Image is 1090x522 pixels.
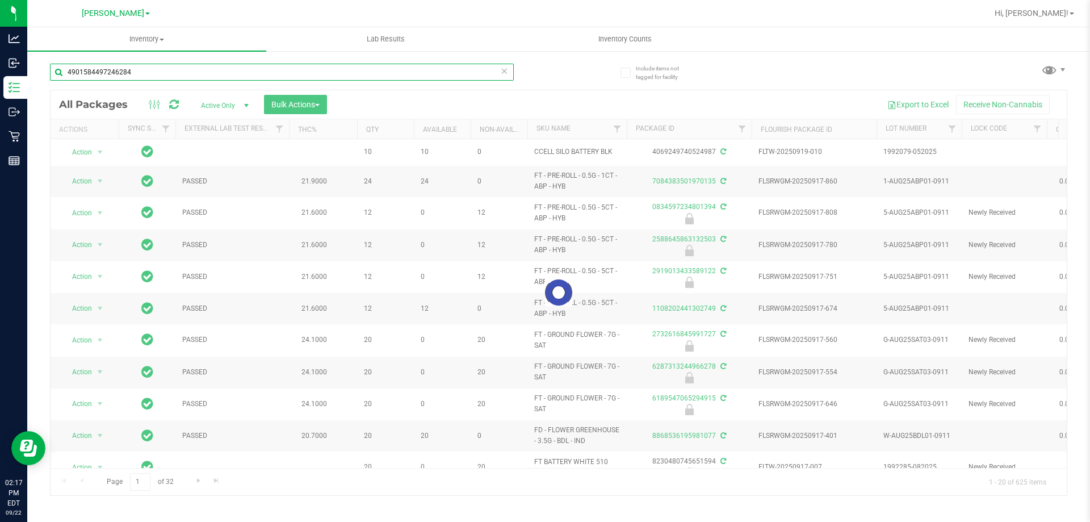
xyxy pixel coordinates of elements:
inline-svg: Analytics [9,33,20,44]
span: Include items not tagged for facility [636,64,693,81]
inline-svg: Retail [9,131,20,142]
span: Clear [500,64,508,78]
inline-svg: Inbound [9,57,20,69]
inline-svg: Outbound [9,106,20,118]
span: Inventory [27,34,266,44]
iframe: Resource center [11,431,45,465]
a: Lab Results [266,27,505,51]
span: Hi, [PERSON_NAME]! [995,9,1068,18]
span: [PERSON_NAME] [82,9,144,18]
inline-svg: Inventory [9,82,20,93]
input: Search Package ID, Item Name, SKU, Lot or Part Number... [50,64,514,81]
span: Lab Results [351,34,420,44]
p: 02:17 PM EDT [5,478,22,508]
a: Inventory Counts [505,27,744,51]
inline-svg: Reports [9,155,20,166]
span: Inventory Counts [583,34,667,44]
a: Inventory [27,27,266,51]
p: 09/22 [5,508,22,517]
